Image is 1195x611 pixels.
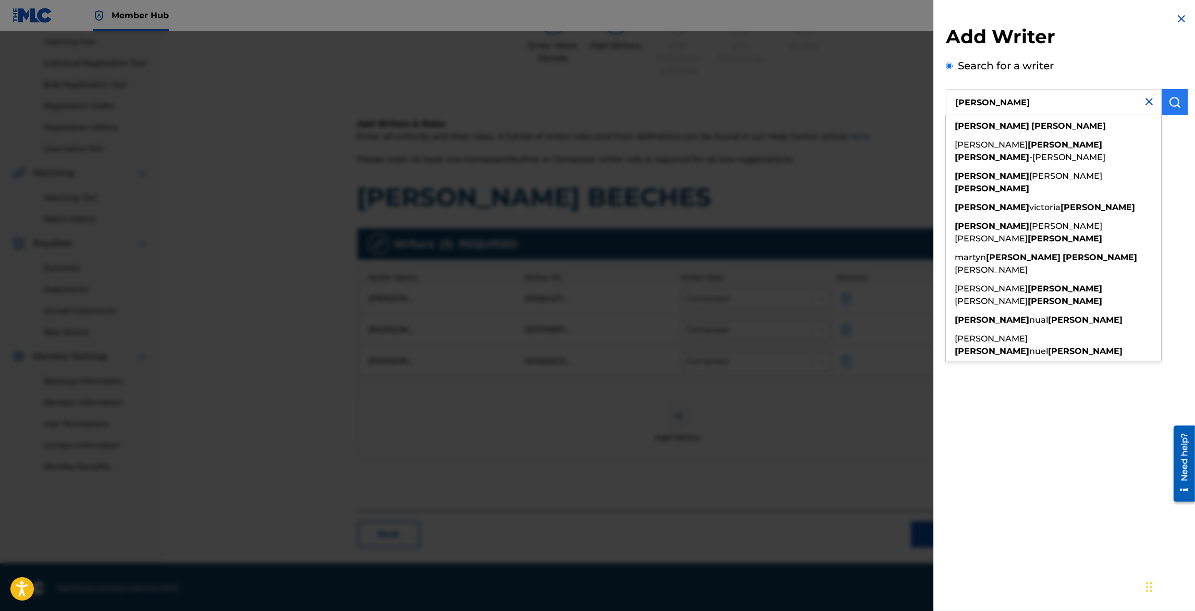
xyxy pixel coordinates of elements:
[1143,95,1155,108] img: close
[1063,252,1137,262] strong: [PERSON_NAME]
[955,334,1028,344] span: [PERSON_NAME]
[955,221,1029,231] strong: [PERSON_NAME]
[1168,96,1181,108] img: Search Works
[1028,140,1102,150] strong: [PERSON_NAME]
[1029,346,1048,356] span: nuel
[1029,202,1061,212] span: victoria
[1028,296,1102,306] strong: [PERSON_NAME]
[955,152,1029,162] strong: [PERSON_NAME]
[955,315,1029,325] strong: [PERSON_NAME]
[955,252,986,262] span: martyn
[958,59,1054,72] label: Search for a writer
[112,9,169,21] span: Member Hub
[986,252,1061,262] strong: [PERSON_NAME]
[955,171,1029,181] strong: [PERSON_NAME]
[955,346,1029,356] strong: [PERSON_NAME]
[93,9,105,22] img: Top Rightsholder
[955,121,1029,131] strong: [PERSON_NAME]
[955,296,1028,306] span: [PERSON_NAME]
[1061,202,1135,212] strong: [PERSON_NAME]
[1029,315,1048,325] span: nual
[1048,315,1123,325] strong: [PERSON_NAME]
[1029,152,1105,162] span: -[PERSON_NAME]
[955,265,1028,275] span: [PERSON_NAME]
[955,140,1028,150] span: [PERSON_NAME]
[1048,346,1123,356] strong: [PERSON_NAME]
[955,202,1029,212] strong: [PERSON_NAME]
[13,8,53,23] img: MLC Logo
[1146,571,1152,603] div: Drag
[955,184,1029,193] strong: [PERSON_NAME]
[946,25,1188,52] h2: Add Writer
[1166,421,1195,505] iframe: Resource Center
[1028,284,1102,294] strong: [PERSON_NAME]
[1028,234,1102,243] strong: [PERSON_NAME]
[955,284,1028,294] span: [PERSON_NAME]
[946,89,1162,115] input: Search writer's name or IPI Number
[1029,171,1102,181] span: [PERSON_NAME]
[1143,561,1195,611] iframe: Chat Widget
[1031,121,1106,131] strong: [PERSON_NAME]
